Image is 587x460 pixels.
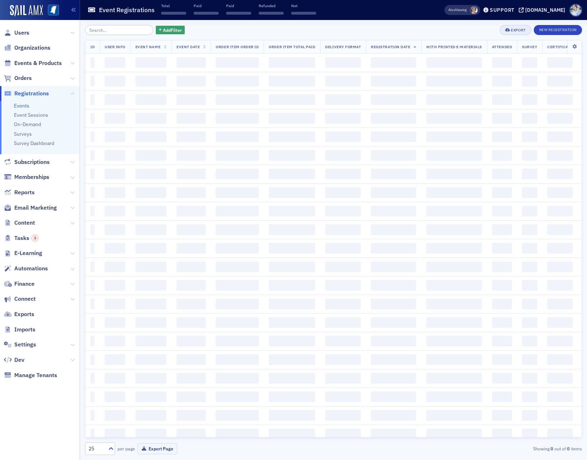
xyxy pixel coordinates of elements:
span: ‌ [105,261,125,272]
span: ‌ [216,317,259,328]
span: ‌ [426,336,482,346]
span: ‌ [547,261,573,272]
span: ‌ [105,299,125,309]
span: ‌ [492,354,512,365]
a: Dev [4,356,24,364]
span: ‌ [135,261,166,272]
a: On-Demand [14,121,41,127]
span: ‌ [216,336,259,346]
span: ‌ [216,150,259,161]
span: ‌ [269,299,315,309]
span: ‌ [325,299,361,309]
span: ‌ [426,280,482,291]
span: ‌ [216,113,259,124]
span: ‌ [522,317,537,328]
span: ‌ [176,243,206,254]
span: ‌ [90,373,95,384]
span: ‌ [325,354,361,365]
button: AddFilter [156,26,185,35]
span: ‌ [426,76,482,86]
span: ‌ [426,224,482,235]
a: Settings [4,341,36,349]
span: ‌ [216,57,259,68]
span: ‌ [522,187,537,198]
span: ‌ [426,57,482,68]
span: ‌ [90,169,95,179]
span: ‌ [522,354,537,365]
span: ‌ [325,76,361,86]
span: ‌ [90,187,95,198]
a: Subscriptions [4,158,50,166]
span: ‌ [492,94,512,105]
span: ‌ [176,57,206,68]
span: ‌ [522,243,537,254]
span: ‌ [176,280,206,291]
h1: Event Registrations [99,6,155,14]
a: Events & Products [4,59,62,67]
span: ‌ [90,280,95,291]
a: Content [4,219,35,227]
span: ‌ [135,150,166,161]
span: ‌ [426,187,482,198]
span: ‌ [105,113,125,124]
span: ‌ [176,373,206,384]
span: ‌ [135,317,166,328]
span: ‌ [269,187,315,198]
span: Organizations [14,44,50,52]
span: Profile [569,4,582,16]
span: ‌ [522,299,537,309]
span: ‌ [176,336,206,346]
span: ‌ [492,206,512,216]
span: ‌ [176,169,206,179]
span: ‌ [269,57,315,68]
span: ‌ [105,150,125,161]
span: ‌ [547,206,573,216]
span: ‌ [269,113,315,124]
span: ‌ [371,169,416,179]
span: ‌ [426,354,482,365]
span: ‌ [547,113,573,124]
span: ‌ [216,261,259,272]
a: Tasks3 [4,234,39,242]
span: ‌ [371,243,416,254]
span: ‌ [325,113,361,124]
span: ‌ [547,280,573,291]
span: ‌ [105,187,125,198]
span: ‌ [216,94,259,105]
a: View Homepage [43,5,59,17]
span: Certificate [547,44,573,49]
span: ‌ [522,131,537,142]
span: ‌ [492,336,512,346]
span: Automations [14,265,48,272]
span: ‌ [492,187,512,198]
span: ‌ [269,280,315,291]
span: Lydia Carlisle [470,6,478,14]
span: Event Date [176,44,200,49]
span: ‌ [371,94,416,105]
span: Manage Tenants [14,371,57,379]
span: With Printed E-Materials [426,44,482,49]
a: New Registration [534,26,582,32]
span: ‌ [426,113,482,124]
span: ‌ [269,169,315,179]
p: Total [161,3,186,8]
span: ‌ [135,243,166,254]
span: ‌ [90,336,95,346]
span: ‌ [325,94,361,105]
span: ‌ [325,336,361,346]
a: Survey Dashboard [14,140,54,146]
span: ‌ [135,224,166,235]
span: ‌ [291,12,316,15]
span: ‌ [176,224,206,235]
span: ‌ [325,206,361,216]
span: ‌ [226,12,251,15]
span: ‌ [176,94,206,105]
span: ‌ [492,131,512,142]
span: ‌ [371,113,416,124]
img: SailAMX [48,5,59,16]
span: ‌ [426,299,482,309]
span: ‌ [176,187,206,198]
span: ‌ [492,299,512,309]
span: Email Marketing [14,204,57,212]
span: ‌ [105,336,125,346]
